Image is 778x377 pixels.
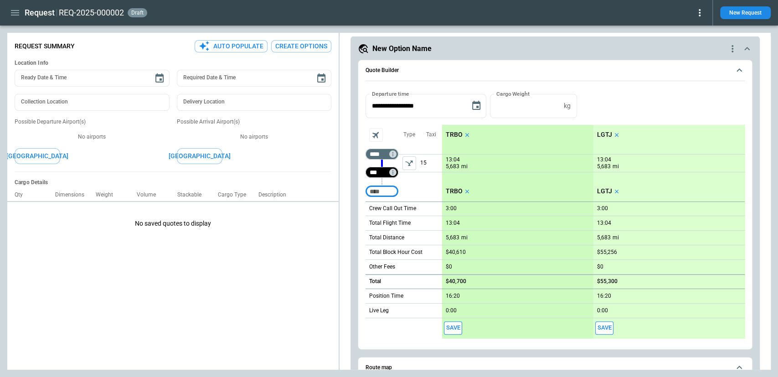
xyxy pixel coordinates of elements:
[597,307,608,314] p: 0:00
[597,187,612,195] p: LGTJ
[372,90,409,98] label: Departure time
[595,321,613,335] button: Save
[177,118,332,126] p: Possible Arrival Airport(s)
[369,263,395,271] p: Other Fees
[137,191,163,198] p: Volume
[177,191,209,198] p: Stackable
[403,131,415,139] p: Type
[442,125,744,338] div: scrollable content
[446,293,460,300] p: 16:20
[720,6,771,19] button: New Request
[369,219,411,227] p: Total Flight Time
[446,234,459,241] p: 5,683
[177,133,332,141] p: No airports
[177,148,222,164] button: [GEOGRAPHIC_DATA]
[402,156,416,170] span: Type of sector
[59,7,124,18] h2: REQ-2025-000002
[358,43,752,54] button: New Option Namequote-option-actions
[366,60,744,81] button: Quote Builder
[369,205,416,212] p: Crew Call Out Time
[446,249,466,256] p: $40,610
[96,191,120,198] p: Weight
[597,163,611,170] p: 5,683
[258,191,294,198] p: Description
[402,156,416,170] button: left aligned
[366,94,744,338] div: Quote Builder
[218,191,253,198] p: Cargo Type
[597,220,611,227] p: 13:04
[595,321,613,335] span: Save this aircraft quote and copy details to clipboard
[613,234,619,242] p: mi
[496,90,530,98] label: Cargo Weight
[195,40,268,52] button: Auto Populate
[271,40,331,52] button: Create Options
[446,187,463,195] p: TRBO
[446,131,463,139] p: TRBO
[597,205,608,212] p: 3:00
[597,234,611,241] p: 5,683
[446,205,457,212] p: 3:00
[366,186,398,197] div: Too short
[369,307,389,315] p: Live Leg
[446,163,459,170] p: 5,683
[369,279,381,284] h6: Total
[446,278,466,285] p: $40,700
[597,156,611,163] p: 13:04
[25,7,55,18] h1: Request
[369,292,403,300] p: Position Time
[366,365,392,371] h6: Route map
[15,133,170,141] p: No airports
[369,128,383,142] span: Aircraft selection
[369,234,404,242] p: Total Distance
[15,148,60,164] button: [GEOGRAPHIC_DATA]
[366,149,398,160] div: Too short
[597,293,611,300] p: 16:20
[467,97,485,115] button: Choose date, selected date is Oct 8, 2025
[597,131,612,139] p: LGTJ
[727,43,738,54] div: quote-option-actions
[366,167,398,178] div: Too short
[15,118,170,126] p: Possible Departure Airport(s)
[446,220,460,227] p: 13:04
[461,234,468,242] p: mi
[446,307,457,314] p: 0:00
[372,44,432,54] h5: New Option Name
[366,67,399,73] h6: Quote Builder
[55,191,92,198] p: Dimensions
[564,102,571,110] p: kg
[597,278,618,285] p: $55,300
[461,163,468,170] p: mi
[129,10,145,16] span: draft
[446,263,452,270] p: $0
[15,179,331,186] h6: Cargo Details
[597,249,617,256] p: $55,256
[15,191,30,198] p: Qty
[15,42,75,50] p: Request Summary
[613,163,619,170] p: mi
[446,156,460,163] p: 13:04
[369,248,422,256] p: Total Block Hour Cost
[15,60,331,67] h6: Location Info
[7,205,339,242] p: No saved quotes to display
[444,321,462,335] button: Save
[312,69,330,88] button: Choose date
[420,155,442,172] p: 15
[150,69,169,88] button: Choose date
[444,321,462,335] span: Save this aircraft quote and copy details to clipboard
[597,263,603,270] p: $0
[426,131,436,139] p: Taxi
